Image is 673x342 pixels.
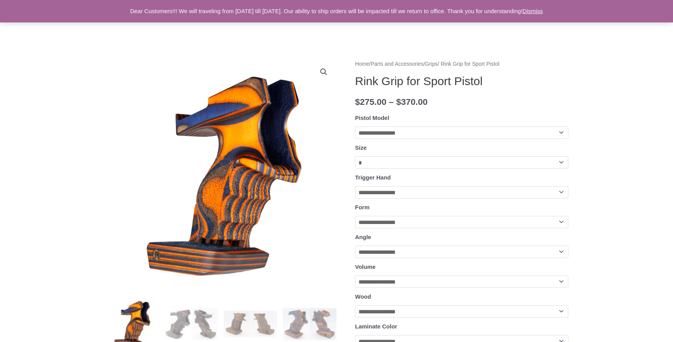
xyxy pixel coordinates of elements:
[396,97,427,107] bdi: 370.00
[355,61,369,67] a: Home
[355,97,360,107] span: $
[389,97,394,107] span: –
[355,234,371,240] label: Angle
[355,323,397,330] label: Laminate Color
[425,61,438,67] a: Grips
[355,97,386,107] bdi: 275.00
[355,263,376,270] label: Volume
[355,293,371,300] label: Wood
[523,8,543,14] a: Dismiss
[317,65,331,79] a: View full-screen image gallery
[355,144,367,151] label: Size
[355,59,568,69] nav: Breadcrumb
[371,61,424,67] a: Parts and Accessories
[355,74,568,88] h1: Rink Grip for Sport Pistol
[355,174,391,181] label: Trigger Hand
[355,204,370,210] label: Form
[396,97,401,107] span: $
[355,115,389,121] label: Pistol Model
